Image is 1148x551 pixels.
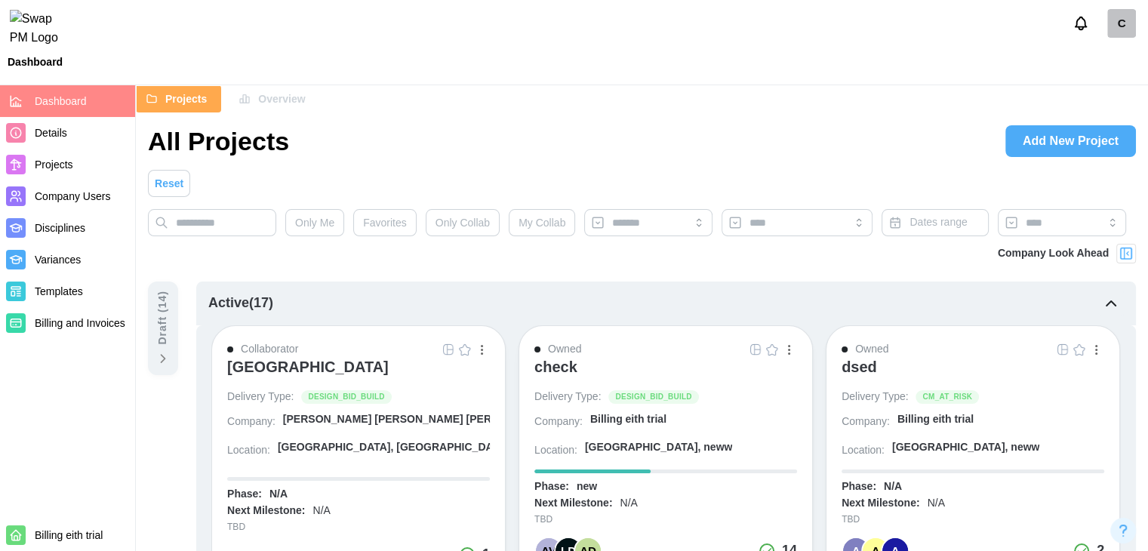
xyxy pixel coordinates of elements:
div: Billing eith trial [590,412,666,427]
span: Details [35,127,67,139]
button: Reset [148,170,190,197]
img: Empty Star [459,343,471,356]
div: Location: [842,443,885,458]
span: Add New Project [1023,126,1119,156]
div: Phase: [227,487,262,502]
img: Grid Icon [1057,343,1069,356]
div: [GEOGRAPHIC_DATA], neww [892,440,1040,455]
div: Delivery Type: [227,389,294,405]
div: check [534,358,577,376]
button: Empty Star [457,341,473,358]
a: Billing eith trial [590,412,797,432]
div: Phase: [534,479,569,494]
div: Next Milestone: [534,496,612,511]
span: Only Collab [436,210,490,235]
span: Favorites [363,210,407,235]
img: Empty Star [1073,343,1085,356]
button: Grid Icon [747,341,764,358]
div: Company Look Ahead [998,245,1109,262]
div: Owned [548,341,581,358]
span: DESIGN_BID_BUILD [615,391,691,403]
a: check [534,358,797,389]
span: Disciplines [35,222,85,234]
div: Delivery Type: [842,389,908,405]
div: Company: [842,414,890,429]
div: TBD [227,520,490,534]
div: TBD [534,513,797,527]
div: Next Milestone: [227,503,305,519]
span: Projects [35,159,73,171]
div: Next Milestone: [842,496,919,511]
div: N/A [884,479,902,494]
div: Location: [534,443,577,458]
span: Billing and Invoices [35,317,125,329]
button: Grid Icon [1054,341,1071,358]
img: Grid Icon [442,343,454,356]
span: Company Users [35,190,110,202]
span: Templates [35,285,83,297]
h1: All Projects [148,125,289,158]
img: Empty Star [766,343,778,356]
button: Dates range [882,209,988,236]
div: Delivery Type: [534,389,601,405]
div: Phase: [842,479,876,494]
button: Overview [229,85,319,112]
span: Dates range [909,216,967,228]
div: N/A [269,487,288,502]
div: N/A [620,496,637,511]
span: CM_AT_RISK [922,391,972,403]
div: C [1107,9,1136,38]
span: Projects [165,86,207,112]
span: Billing eith trial [35,529,103,541]
span: DESIGN_BID_BUILD [308,391,384,403]
a: [PERSON_NAME] [PERSON_NAME] [PERSON_NAME] A... [283,412,490,432]
div: Dashboard [8,57,63,67]
a: dsed [842,358,1104,389]
span: Only Me [295,210,334,235]
button: Favorites [353,209,417,236]
img: Project Look Ahead Button [1119,246,1134,261]
a: companyadmin [1107,9,1136,38]
button: Grid Icon [440,341,457,358]
button: Projects [136,85,221,112]
div: Active ( 17 ) [208,293,273,314]
span: Dashboard [35,95,87,107]
a: Add New Project [1005,125,1136,157]
div: dsed [842,358,877,376]
span: Variances [35,254,81,266]
button: My Collab [509,209,575,236]
div: [PERSON_NAME] [PERSON_NAME] [PERSON_NAME] A... [283,412,574,427]
div: [GEOGRAPHIC_DATA] [227,358,389,376]
button: Notifications [1068,11,1094,36]
div: Draft ( 14 ) [155,291,171,344]
div: Company: [534,414,583,429]
div: Owned [855,341,888,358]
div: [GEOGRAPHIC_DATA], [GEOGRAPHIC_DATA] [278,440,509,455]
button: Only Me [285,209,344,236]
div: Collaborator [241,341,298,358]
button: Empty Star [1071,341,1088,358]
div: [GEOGRAPHIC_DATA], neww [585,440,733,455]
div: Company: [227,414,275,429]
div: TBD [842,513,1104,527]
span: Overview [258,86,305,112]
img: Grid Icon [749,343,762,356]
div: Billing eith trial [897,412,974,427]
img: Swap PM Logo [10,10,71,48]
a: [GEOGRAPHIC_DATA] [227,358,490,389]
a: Billing eith trial [897,412,1104,432]
div: new [577,479,597,494]
span: My Collab [519,210,565,235]
span: Reset [155,171,183,196]
div: N/A [927,496,944,511]
button: Only Collab [426,209,500,236]
div: Location: [227,443,270,458]
button: Empty Star [764,341,780,358]
div: N/A [312,503,330,519]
